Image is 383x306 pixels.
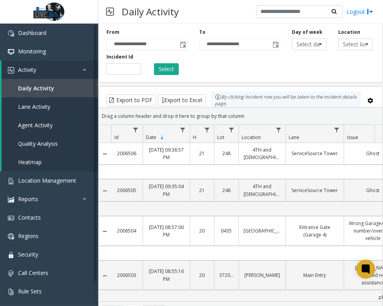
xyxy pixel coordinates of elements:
[8,270,14,277] img: 'icon'
[217,134,224,141] span: Lot
[8,233,14,240] img: 'icon'
[202,125,213,136] a: H Filter Menu
[178,39,187,50] span: Toggle popup
[2,79,98,97] a: Daily Activity
[99,273,111,279] a: Collapse Details
[2,116,98,134] a: Agent Activity
[18,177,76,184] span: Location Management
[2,60,98,79] a: Activity
[291,224,339,238] a: Entrance Gate (Garage 4)
[244,271,281,279] a: [PERSON_NAME]
[18,140,58,147] span: Quality Analysis
[18,232,38,240] span: Regions
[8,215,14,221] img: 'icon'
[99,151,111,157] a: Collapse Details
[158,94,205,106] button: Export to Excel
[116,227,138,235] a: 2006504
[219,227,234,235] a: 0435
[148,146,185,161] a: [DATE] 09:36:57 PM
[130,125,141,136] a: Id Filter Menu
[159,134,165,141] span: Sortable
[18,195,38,203] span: Reports
[215,94,221,100] img: infoIcon.svg
[18,158,42,166] span: Heatmap
[291,187,339,194] a: ServiceSource Tower
[106,2,114,21] img: pageIcon
[148,183,185,198] a: [DATE] 09:35:04 PM
[148,224,185,238] a: [DATE] 08:57:00 PM
[8,196,14,203] img: 'icon'
[226,125,237,136] a: Lot Filter Menu
[99,228,111,235] a: Collapse Details
[8,252,14,258] img: 'icon'
[193,134,196,141] span: H
[18,251,38,258] span: Security
[99,125,383,301] div: Data table
[2,134,98,153] a: Quality Analysis
[347,134,358,141] span: Issue
[18,214,41,221] span: Contacts
[116,150,138,157] a: 2006506
[332,125,342,136] a: Lane Filter Menu
[195,187,209,194] a: 21
[118,2,183,21] h3: Daily Activity
[291,150,339,157] a: ServiceSource Tower
[116,271,138,279] a: 2006503
[178,125,188,136] a: Date Filter Menu
[2,97,98,116] a: Lane Activity
[211,92,361,109] div: By clicking Incident row you will be taken to the incident details page.
[219,271,234,279] a: 372031
[99,109,383,123] div: Drag a column header and drop it here to group by that column
[18,29,46,37] span: Dashboard
[244,146,281,161] a: 4TH and [DEMOGRAPHIC_DATA]
[271,39,280,50] span: Toggle popup
[244,183,281,198] a: 4TH and [DEMOGRAPHIC_DATA]
[346,7,373,16] a: Logout
[292,29,323,36] label: Day of week
[338,29,360,36] label: Location
[18,103,50,110] span: Lane Activity
[2,153,98,171] a: Heatmap
[8,178,14,184] img: 'icon'
[367,7,373,16] img: logout
[8,49,14,55] img: 'icon'
[195,271,209,279] a: 20
[8,30,14,37] img: 'icon'
[242,134,261,141] span: Location
[291,271,339,279] a: Main Entry
[99,188,111,194] a: Collapse Details
[106,94,156,106] button: Export to PDF
[195,227,209,235] a: 20
[219,187,234,194] a: 248
[114,134,119,141] span: Id
[146,134,156,141] span: Date
[106,53,133,60] label: Incident Id
[18,288,42,295] span: Rule Sets
[18,84,54,92] span: Daily Activity
[106,29,119,36] label: From
[18,269,48,277] span: Call Centers
[18,48,46,55] span: Monitoring
[244,227,281,235] a: [GEOGRAPHIC_DATA]
[8,289,14,295] img: 'icon'
[199,29,205,36] label: To
[18,121,53,129] span: Agent Activity
[292,39,319,50] span: Select day...
[8,67,14,73] img: 'icon'
[116,187,138,194] a: 2006505
[154,63,179,75] button: Select
[148,268,185,282] a: [DATE] 08:55:16 PM
[18,66,36,73] span: Activity
[273,125,284,136] a: Location Filter Menu
[195,150,209,157] a: 21
[219,150,234,157] a: 248
[339,39,366,50] span: Select location...
[289,134,299,141] span: Lane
